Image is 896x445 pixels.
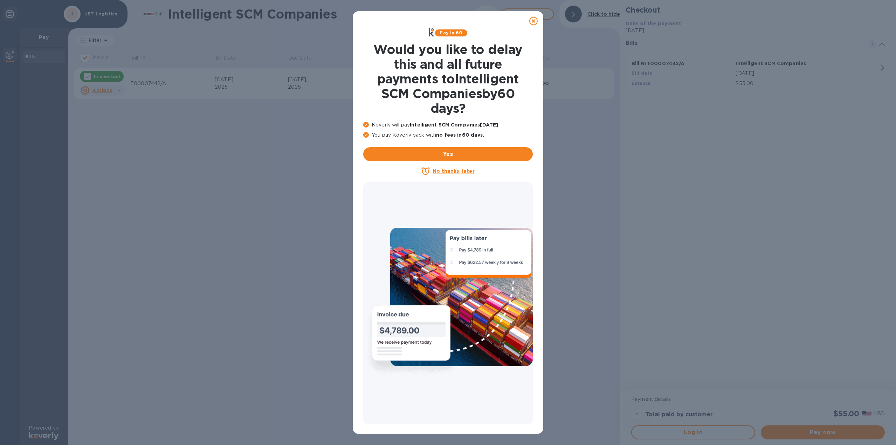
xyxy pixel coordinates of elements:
b: Pay in 60 [440,30,462,35]
b: no fees in 60 days . [436,132,484,138]
u: No thanks, later [433,168,474,174]
p: You pay Koverly back with [363,131,533,139]
button: Yes [363,147,533,161]
b: Intelligent SCM Companies [DATE] [410,122,498,128]
span: Yes [369,150,527,158]
h1: Would you like to delay this and all future payments to Intelligent SCM Companies by 60 days ? [363,42,533,116]
p: Koverly will pay [363,121,533,129]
